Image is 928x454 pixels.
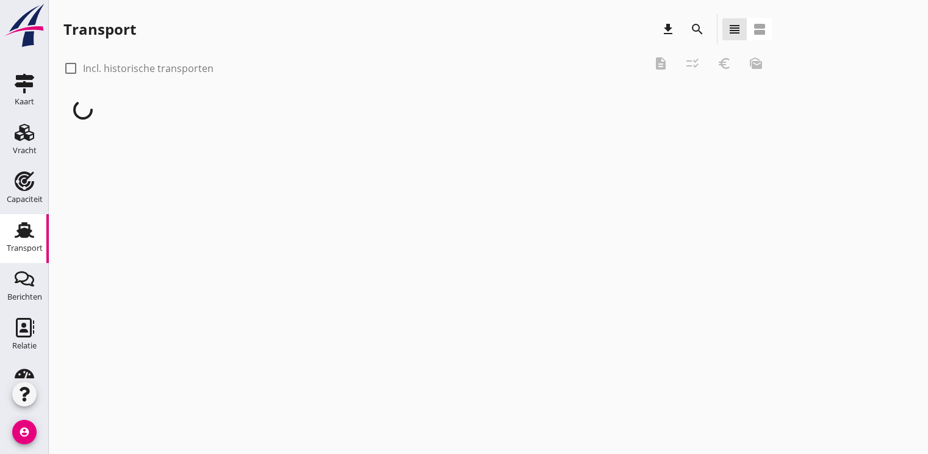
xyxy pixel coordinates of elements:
div: Capaciteit [7,195,43,203]
div: Relatie [12,342,37,350]
div: Kaart [15,98,34,106]
div: Transport [63,20,136,39]
i: search [690,22,705,37]
i: account_circle [12,420,37,444]
i: view_agenda [752,22,767,37]
div: Transport [7,244,43,252]
img: logo-small.a267ee39.svg [2,3,46,48]
i: view_headline [727,22,742,37]
i: download [661,22,675,37]
div: Berichten [7,293,42,301]
label: Incl. historische transporten [83,62,214,74]
div: Vracht [13,146,37,154]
